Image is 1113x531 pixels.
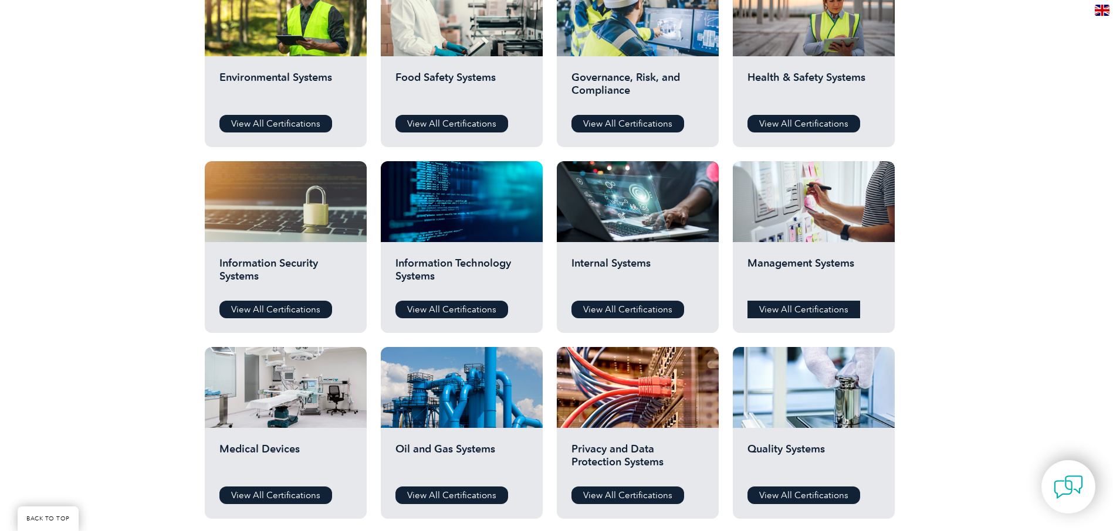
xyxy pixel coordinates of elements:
a: View All Certifications [571,301,684,318]
a: View All Certifications [747,301,860,318]
a: BACK TO TOP [18,506,79,531]
h2: Internal Systems [571,257,704,292]
h2: Management Systems [747,257,880,292]
a: View All Certifications [395,115,508,132]
a: View All Certifications [747,115,860,132]
h2: Quality Systems [747,442,880,478]
a: View All Certifications [219,486,332,504]
h2: Oil and Gas Systems [395,442,528,478]
a: View All Certifications [395,301,508,318]
img: en [1095,5,1109,16]
h2: Privacy and Data Protection Systems [571,442,704,478]
h2: Environmental Systems [219,71,352,106]
h2: Governance, Risk, and Compliance [571,71,704,106]
a: View All Certifications [395,486,508,504]
a: View All Certifications [571,486,684,504]
a: View All Certifications [219,301,332,318]
h2: Medical Devices [219,442,352,478]
h2: Health & Safety Systems [747,71,880,106]
a: View All Certifications [219,115,332,132]
a: View All Certifications [571,115,684,132]
a: View All Certifications [747,486,860,504]
h2: Information Security Systems [219,257,352,292]
img: contact-chat.png [1054,472,1083,502]
h2: Information Technology Systems [395,257,528,292]
h2: Food Safety Systems [395,71,528,106]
